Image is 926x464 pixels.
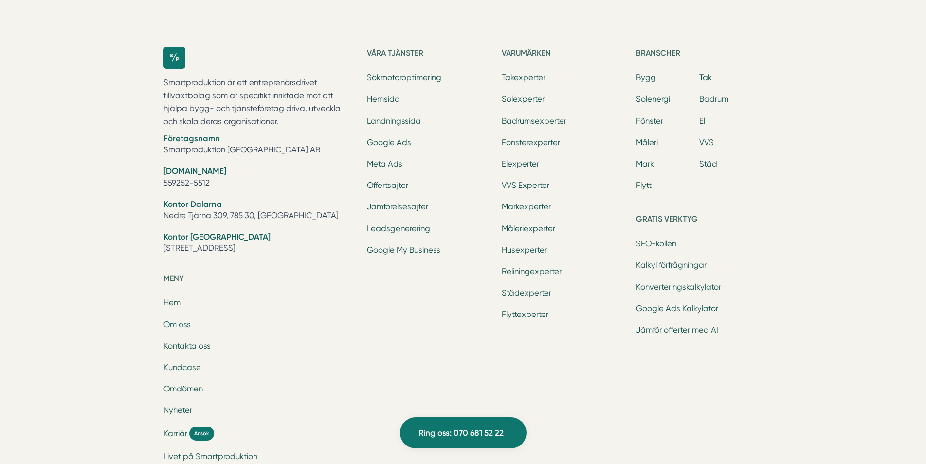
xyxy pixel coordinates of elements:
[502,159,539,168] a: Elexperter
[367,47,493,62] h5: Våra tjänster
[699,94,728,104] a: Badrum
[636,181,652,190] a: Flytt
[367,224,430,233] a: Leadsgenerering
[367,245,440,255] a: Google My Business
[163,232,271,241] strong: Kontor [GEOGRAPHIC_DATA]
[502,202,551,211] a: Markexperter
[367,202,428,211] a: Jämförelsesajter
[636,47,763,62] h5: Branscher
[502,94,545,104] a: Solexperter
[163,199,222,209] strong: Kontor Dalarna
[699,159,717,168] a: Städ
[163,231,356,256] li: [STREET_ADDRESS]
[163,452,257,461] a: Livet på Smartproduktion
[163,406,192,415] a: Nyheter
[163,272,356,288] h5: Meny
[502,138,560,147] a: Fönsterexperter
[502,288,551,297] a: Städexperter
[367,73,441,82] a: Sökmotoroptimering
[163,133,220,143] strong: Företagsnamn
[418,427,504,440] span: Ring oss: 070 681 52 22
[163,363,201,372] a: Kundcase
[636,304,718,313] a: Google Ads Kalkylator
[400,417,527,448] a: Ring oss: 070 681 52 22
[502,73,545,82] a: Takexperter
[502,47,628,62] h5: Varumärken
[367,138,411,147] a: Google Ads
[502,224,555,233] a: Måleriexperter
[636,138,658,147] a: Måleri
[367,159,402,168] a: Meta Ads
[163,199,356,223] li: Nedre Tjärna 309, 785 30, [GEOGRAPHIC_DATA]
[699,73,712,82] a: Tak
[636,325,718,334] a: Jämför offerter med AI
[163,427,356,441] a: Karriär Ansök
[367,116,421,126] a: Landningssida
[502,245,547,255] a: Husexperter
[163,428,187,439] span: Karriär
[636,73,656,82] a: Bygg
[163,298,181,307] a: Hem
[699,116,705,126] a: El
[699,138,714,147] a: VVS
[163,76,356,128] p: Smartproduktion är ett entreprenörsdrivet tillväxtbolag som är specifikt inriktade mot att hjälpa...
[163,341,211,351] a: Kontakta oss
[636,260,707,270] a: Kalkyl förfrågningar
[502,310,548,319] a: Flyttexperter
[367,94,400,104] a: Hemsida
[367,181,408,190] a: Offertsajter
[502,267,562,276] a: Reliningexperter
[163,166,356,190] li: 559252-5512
[502,181,549,190] a: VVS Experter
[636,282,721,292] a: Konverteringskalkylator
[636,159,654,168] a: Mark
[163,166,226,176] strong: [DOMAIN_NAME]
[189,427,214,441] span: Ansök
[163,133,356,158] li: Smartproduktion [GEOGRAPHIC_DATA] AB
[636,94,670,104] a: Solenergi
[502,116,566,126] a: Badrumsexperter
[163,320,191,329] a: Om oss
[163,384,203,393] a: Omdömen
[636,213,763,228] h5: Gratis verktyg
[636,116,663,126] a: Fönster
[636,239,676,248] a: SEO-kollen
